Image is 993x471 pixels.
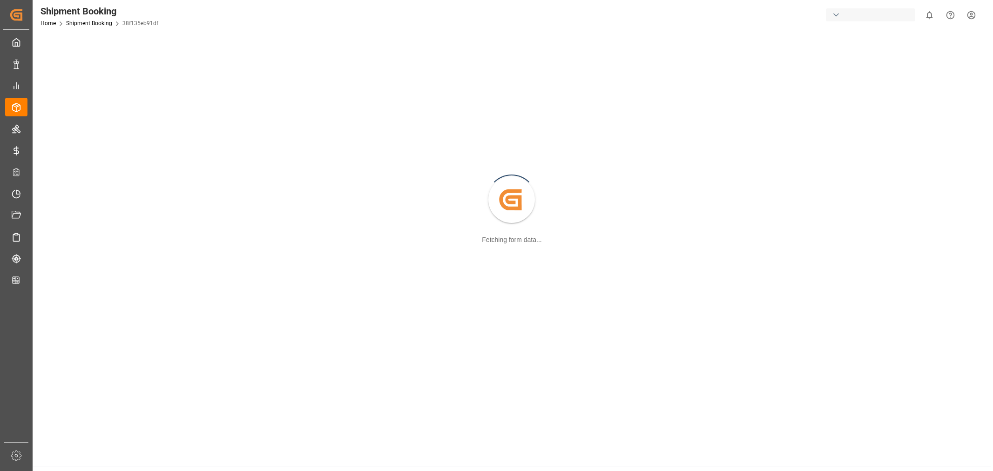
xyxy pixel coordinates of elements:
[482,235,541,245] div: Fetching form data...
[41,20,56,27] a: Home
[66,20,112,27] a: Shipment Booking
[41,4,158,18] div: Shipment Booking
[919,5,940,26] button: show 0 new notifications
[940,5,961,26] button: Help Center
